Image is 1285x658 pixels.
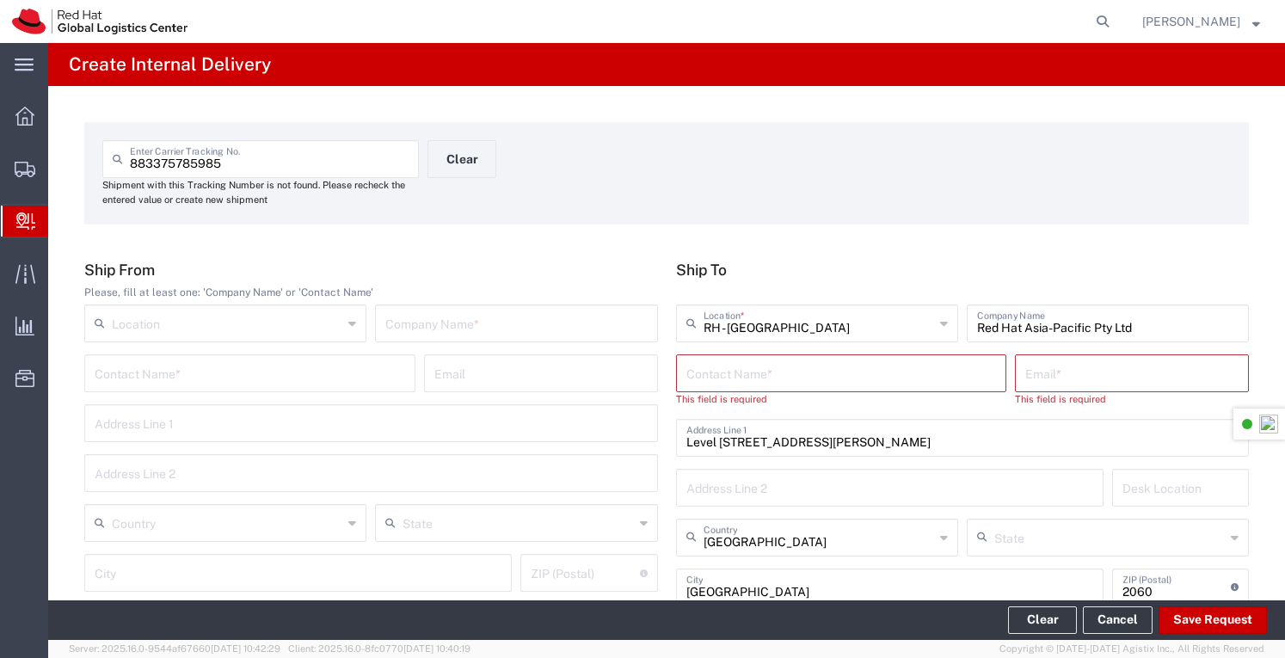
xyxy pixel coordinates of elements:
span: Anissa Arthur [1142,12,1240,31]
span: Server: 2025.16.0-9544af67660 [69,643,280,654]
div: Shipment with this Tracking Number is not found. Please recheck the entered value or create new s... [102,178,419,206]
h4: Create Internal Delivery [69,43,271,86]
span: [DATE] 10:40:19 [403,643,470,654]
img: logo [12,9,188,34]
button: [PERSON_NAME] [1141,11,1261,32]
a: Cancel [1083,606,1153,634]
div: This field is required [1015,392,1249,407]
div: Please, fill at least one: 'Company Name' or 'Contact Name' [84,285,658,300]
button: Clear [1008,606,1077,634]
span: [DATE] 10:42:29 [211,643,280,654]
button: Clear [427,140,496,178]
h5: Ship From [84,261,658,279]
h5: Ship To [676,261,1250,279]
button: Save Request [1159,606,1267,634]
div: This field is required [676,392,1007,407]
span: Copyright © [DATE]-[DATE] Agistix Inc., All Rights Reserved [999,642,1264,656]
span: Client: 2025.16.0-8fc0770 [288,643,470,654]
